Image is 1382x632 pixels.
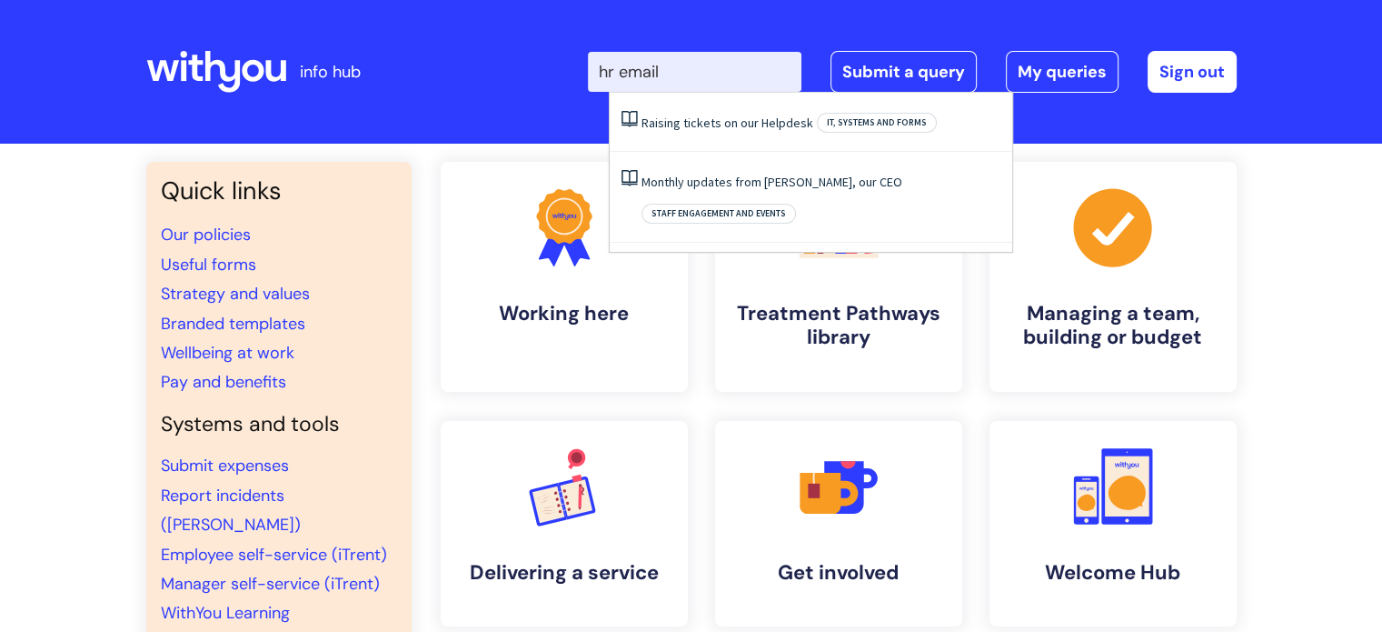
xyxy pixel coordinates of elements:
[989,162,1237,392] a: Managing a team, building or budget
[1004,302,1222,350] h4: Managing a team, building or budget
[641,174,902,190] a: Monthly updates from [PERSON_NAME], our CEO
[730,561,948,585] h4: Get involved
[161,313,305,335] a: Branded templates
[588,51,1237,93] div: | -
[830,51,977,93] a: Submit a query
[161,602,290,624] a: WithYou Learning
[989,421,1237,627] a: Welcome Hub
[161,176,397,206] h3: Quick links
[161,412,397,437] h4: Systems and tools
[1006,51,1119,93] a: My queries
[161,342,294,364] a: Wellbeing at work
[1004,561,1222,585] h4: Welcome Hub
[817,113,937,133] span: IT, systems and forms
[641,115,813,131] a: Raising tickets on our Helpdesk
[588,52,801,92] input: Search
[161,455,289,477] a: Submit expenses
[161,371,286,393] a: Pay and benefits
[455,561,673,585] h4: Delivering a service
[161,254,256,276] a: Useful forms
[455,302,673,326] h4: Working here
[161,485,301,536] a: Report incidents ([PERSON_NAME])
[161,224,251,246] a: Our policies
[730,302,948,350] h4: Treatment Pathways library
[715,421,962,627] a: Get involved
[715,162,962,392] a: Treatment Pathways library
[441,421,688,627] a: Delivering a service
[300,57,361,86] p: info hub
[641,204,796,224] span: Staff engagement and events
[161,283,310,305] a: Strategy and values
[1148,51,1237,93] a: Sign out
[161,544,387,566] a: Employee self-service (iTrent)
[161,573,380,595] a: Manager self-service (iTrent)
[441,162,688,392] a: Working here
